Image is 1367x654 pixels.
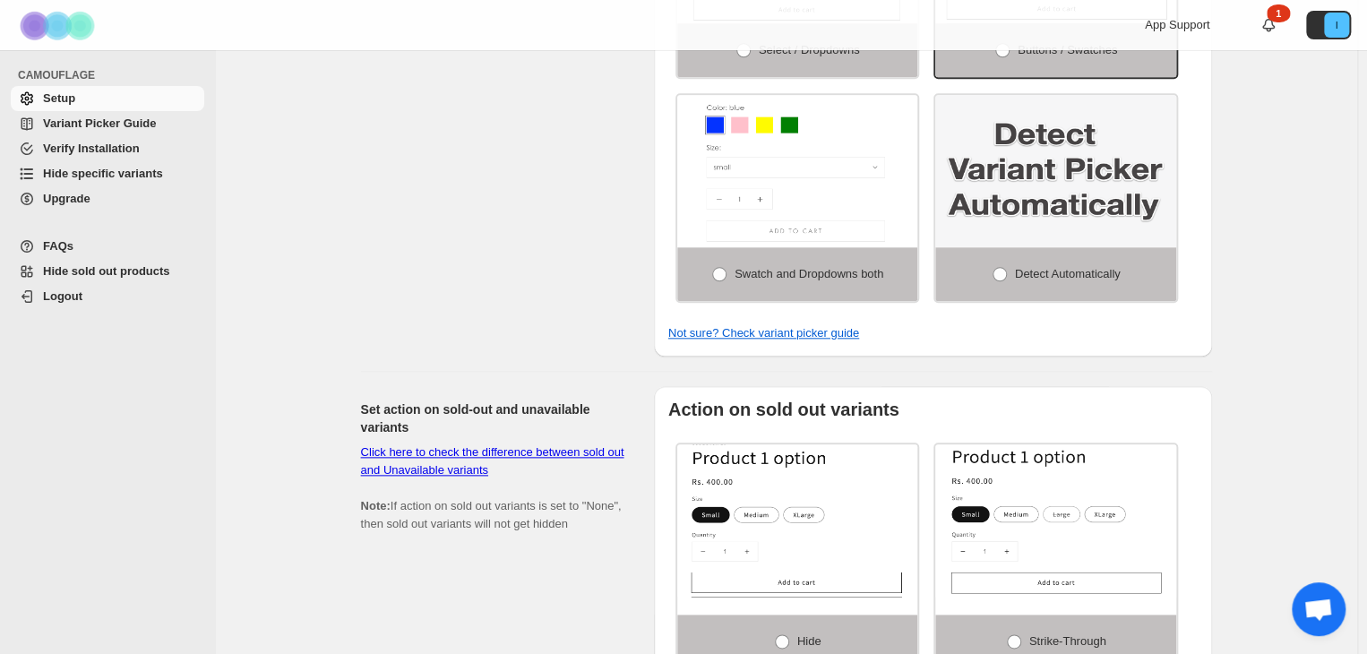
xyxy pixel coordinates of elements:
span: Variant Picker Guide [43,116,156,130]
span: Swatch and Dropdowns both [735,267,883,280]
h2: Set action on sold-out and unavailable variants [361,400,625,436]
a: 1 [1260,16,1277,34]
a: Conversa aberta [1292,582,1346,636]
span: App Support [1145,18,1209,31]
img: Detect Automatically [935,95,1176,247]
span: Logout [43,289,82,303]
span: Setup [43,91,75,105]
img: Swatch and Dropdowns both [677,95,918,247]
span: If action on sold out variants is set to "None", then sold out variants will not get hidden [361,445,624,530]
span: Verify Installation [43,142,140,155]
span: Upgrade [43,192,90,205]
div: 1 [1267,4,1290,22]
a: Upgrade [11,186,204,211]
a: Hide specific variants [11,161,204,186]
span: FAQs [43,239,73,253]
a: Not sure? Check variant picker guide [668,326,859,340]
a: Setup [11,86,204,111]
b: Action on sold out variants [668,400,899,419]
span: Strike-through [1029,634,1106,648]
img: Hide [677,444,918,597]
a: Click here to check the difference between sold out and Unavailable variants [361,445,624,477]
span: Hide [797,634,821,648]
button: Avatar with initials I [1306,11,1351,39]
span: Detect Automatically [1015,267,1121,280]
a: Logout [11,284,204,309]
span: Hide specific variants [43,167,163,180]
span: CAMOUFLAGE [18,68,206,82]
b: Note: [361,499,391,512]
a: Hide sold out products [11,259,204,284]
img: Camouflage [14,1,104,50]
text: I [1335,20,1337,30]
img: Strike-through [935,444,1176,597]
span: Avatar with initials I [1324,13,1349,38]
a: Verify Installation [11,136,204,161]
a: FAQs [11,234,204,259]
span: Hide sold out products [43,264,170,278]
a: Variant Picker Guide [11,111,204,136]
